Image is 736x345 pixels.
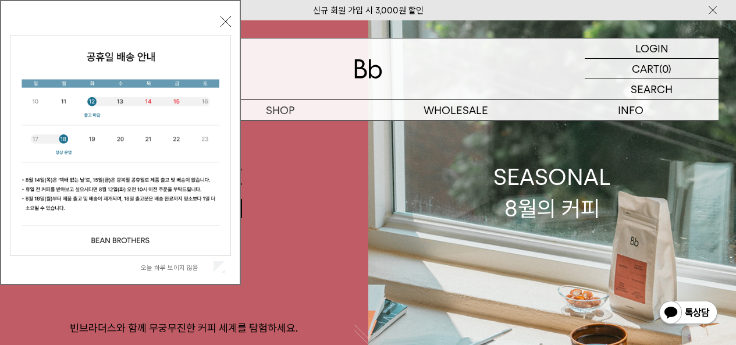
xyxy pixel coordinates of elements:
p: WHOLESALE [368,100,543,120]
p: CART [632,59,659,79]
a: 신규 회원 가입 시 3,000원 할인 [313,5,424,16]
a: LOGIN [585,38,719,59]
p: (0) [659,59,671,79]
div: SEASONAL 8월의 커피 [493,162,611,223]
p: LOGIN [635,38,669,58]
img: 로고 [354,59,382,79]
a: SHOP [193,100,368,120]
img: 카카오톡 채널 1:1 채팅 버튼 [658,300,719,328]
p: INFO [543,100,719,120]
img: cb63d4bbb2e6550c365f227fdc69b27f_113810.jpg [10,35,230,255]
label: 오늘 하루 보이지 않음 [141,264,211,272]
p: SEARCH [631,79,673,99]
button: 닫기 [221,16,231,27]
a: CART (0) [585,59,719,79]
